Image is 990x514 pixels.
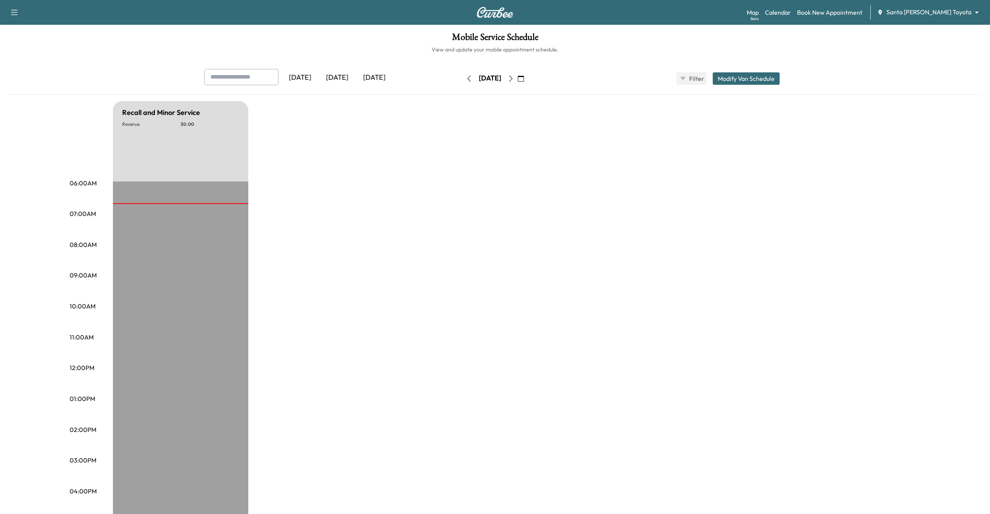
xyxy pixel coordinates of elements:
[886,8,971,17] span: Santa [PERSON_NAME] Toyota
[765,8,791,17] a: Calendar
[747,8,759,17] a: MapBeta
[689,74,703,83] span: Filter
[476,7,514,18] img: Curbee Logo
[70,487,97,496] p: 04:00PM
[70,363,94,372] p: 12:00PM
[70,302,96,311] p: 10:00AM
[70,271,97,280] p: 09:00AM
[70,240,97,249] p: 08:00AM
[70,394,95,403] p: 01:00PM
[713,72,780,85] button: Modify Van Schedule
[797,8,862,17] a: Book New Appointment
[70,178,97,188] p: 06:00AM
[319,69,356,87] div: [DATE]
[122,107,200,118] h5: Recall and Minor Service
[356,69,393,87] div: [DATE]
[70,209,96,218] p: 07:00AM
[181,121,239,127] p: $ 0.00
[676,72,707,85] button: Filter
[751,16,759,22] div: Beta
[70,332,94,342] p: 11:00AM
[70,456,96,465] p: 03:00PM
[70,425,96,434] p: 02:00PM
[8,46,982,53] h6: View and update your mobile appointment schedule.
[282,69,319,87] div: [DATE]
[122,121,181,127] p: Revenue
[479,74,501,83] div: [DATE]
[8,33,982,46] h1: Mobile Service Schedule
